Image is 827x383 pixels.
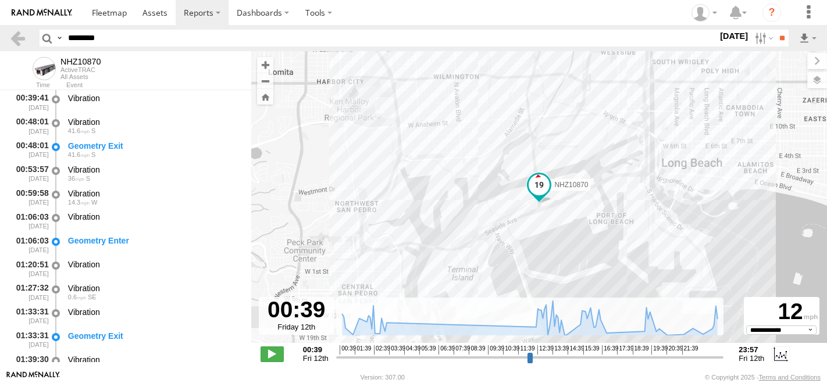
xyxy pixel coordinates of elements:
div: Vibration [68,355,240,365]
div: 12 [746,299,818,325]
div: 01:39:30 [DATE] [9,353,50,374]
span: Heading: 267 [91,199,97,206]
img: rand-logo.svg [12,9,72,17]
span: 08:39 [469,345,485,355]
span: Heading: 196 [91,151,95,158]
div: 01:06:03 [DATE] [9,210,50,232]
span: NHZ10870 [554,181,588,189]
div: ActiveTRAC [60,66,101,73]
label: Search Query [55,30,64,46]
div: Vibration [68,188,240,199]
button: Zoom out [257,73,273,89]
div: 00:48:01 [DATE] [9,115,50,137]
span: 14:39 [568,345,584,355]
a: Back to previous Page [9,30,26,46]
span: 13:39 [552,345,569,355]
div: NHZ10870 - View Asset History [60,57,101,66]
span: 05:39 [419,345,436,355]
span: Fri 12th Sep 2025 [303,354,329,363]
div: All Assets [60,73,101,80]
div: 01:33:31 [DATE] [9,329,50,350]
label: Export results as... [798,30,818,46]
a: Terms and Conditions [759,374,821,381]
span: 12:39 [537,345,554,355]
div: © Copyright 2025 - [705,374,821,381]
div: Event [66,83,251,88]
div: Vibration [68,283,240,293]
span: 10:39 [503,345,519,355]
div: Vibration [68,93,240,103]
span: 16:39 [602,345,618,355]
span: 14.3 [68,199,90,206]
span: Heading: 196 [91,127,95,134]
span: 19:39 [651,345,668,355]
strong: 00:39 [303,345,329,354]
span: 18:39 [633,345,649,355]
span: 04:39 [404,345,420,355]
span: 41.6 [68,127,90,134]
span: 15:39 [583,345,600,355]
div: Geometry Exit [68,141,240,151]
span: 11:39 [518,345,534,355]
label: Search Filter Options [750,30,775,46]
div: Vibration [68,212,240,222]
span: 21:39 [682,345,698,355]
div: Geometry Exit [68,331,240,341]
label: Play/Stop [261,346,284,361]
span: 17:39 [617,345,633,355]
span: 20:39 [666,345,683,355]
span: 03:39 [389,345,405,355]
div: 01:33:31 [DATE] [9,305,50,327]
i: ? [762,3,781,22]
div: 00:53:57 [DATE] [9,163,50,184]
label: [DATE] [718,30,750,42]
span: 07:39 [454,345,470,355]
span: 06:39 [439,345,455,355]
span: 41.6 [68,151,90,158]
span: Heading: 195 [86,175,90,182]
div: Vibration [68,164,240,175]
a: Visit our Website [6,371,60,383]
div: 00:59:58 [DATE] [9,187,50,208]
div: Vibration [68,117,240,127]
button: Zoom Home [257,89,273,105]
div: 01:27:32 [DATE] [9,281,50,303]
div: 01:20:51 [DATE] [9,257,50,279]
div: Time [9,83,50,88]
div: Zulema McIntosch [687,4,721,22]
span: 00:39 [340,345,356,355]
span: Heading: 142 [88,293,97,300]
button: Zoom in [257,57,273,73]
span: 0.6 [68,293,86,300]
div: 00:39:41 [DATE] [9,91,50,113]
span: Fri 12th Sep 2025 [739,354,764,363]
span: 01:39 [355,345,371,355]
div: Vibration [68,259,240,270]
div: Vibration [68,307,240,317]
div: 01:06:03 [DATE] [9,234,50,255]
span: 36 [68,175,84,182]
div: 00:48:01 [DATE] [9,139,50,160]
strong: 23:57 [739,345,764,354]
span: 09:39 [488,345,504,355]
div: Geometry Enter [68,235,240,246]
span: 02:39 [374,345,390,355]
div: Version: 307.00 [361,374,405,381]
